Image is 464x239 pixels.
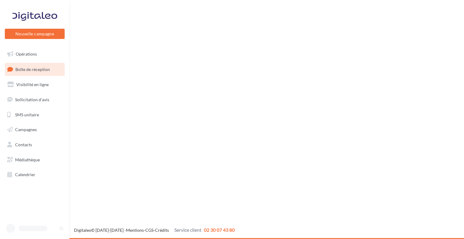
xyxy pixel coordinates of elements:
a: Sollicitation d'avis [4,93,66,106]
span: Visibilité en ligne [16,82,49,87]
a: SMS unitaire [4,108,66,121]
span: Sollicitation d'avis [15,97,49,102]
span: Service client [174,227,201,233]
a: CGS [145,228,153,233]
a: Digitaleo [74,228,91,233]
span: Boîte de réception [15,66,50,72]
a: Crédits [155,228,169,233]
button: Nouvelle campagne [5,29,65,39]
span: Calendrier [15,172,35,177]
span: 02 30 07 43 80 [204,227,235,233]
a: Contacts [4,138,66,151]
a: Visibilité en ligne [4,78,66,91]
a: Boîte de réception [4,63,66,76]
span: Campagnes [15,127,37,132]
span: Contacts [15,142,32,147]
span: Opérations [16,51,37,57]
a: Médiathèque [4,153,66,166]
a: Calendrier [4,168,66,181]
a: Opérations [4,48,66,60]
span: SMS unitaire [15,112,39,117]
a: Campagnes [4,123,66,136]
span: © [DATE]-[DATE] - - - [74,228,235,233]
span: Médiathèque [15,157,40,162]
a: Mentions [126,228,144,233]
